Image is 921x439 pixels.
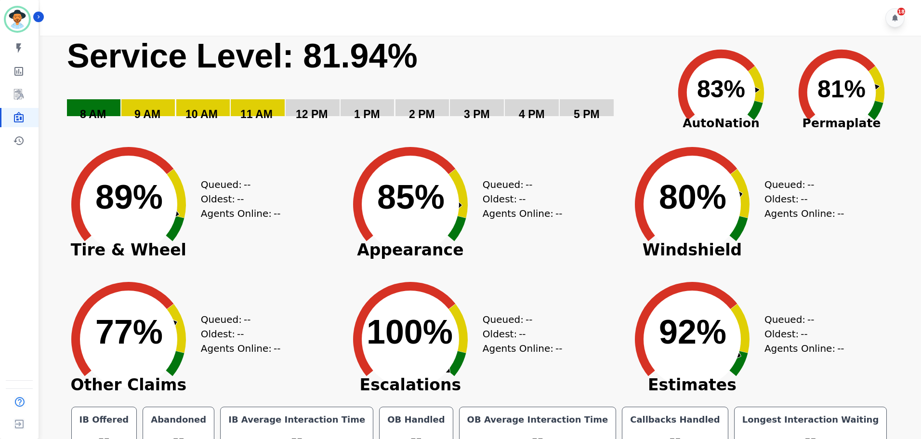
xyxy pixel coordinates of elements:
[201,341,283,356] div: Agents Online:
[526,312,532,327] span: --
[620,380,764,390] span: Estimates
[764,192,837,206] div: Oldest:
[555,341,562,356] span: --
[201,312,273,327] div: Queued:
[95,313,163,351] text: 77%
[409,108,435,120] text: 2 PM
[78,413,131,426] div: IB Offered
[274,206,280,221] span: --
[661,114,781,133] span: AutoNation
[483,177,555,192] div: Queued:
[134,108,160,120] text: 9 AM
[56,380,201,390] span: Other Claims
[66,36,659,134] svg: Service Level: 0%
[201,192,273,206] div: Oldest:
[807,312,814,327] span: --
[519,192,526,206] span: --
[80,108,106,120] text: 8 AM
[781,114,902,133] span: Permaplate
[244,312,250,327] span: --
[185,108,218,120] text: 10 AM
[226,413,367,426] div: IB Average Interaction Time
[483,327,555,341] div: Oldest:
[740,413,881,426] div: Longest Interaction Waiting
[628,413,722,426] div: Callbacks Handled
[620,245,764,255] span: Windshield
[526,177,532,192] span: --
[817,76,866,103] text: 81%
[201,177,273,192] div: Queued:
[659,178,726,216] text: 80%
[367,313,453,351] text: 100%
[95,178,163,216] text: 89%
[338,245,483,255] span: Appearance
[6,8,29,31] img: Bordered avatar
[519,327,526,341] span: --
[697,76,745,103] text: 83%
[274,341,280,356] span: --
[807,177,814,192] span: --
[519,108,545,120] text: 4 PM
[56,245,201,255] span: Tire & Wheel
[659,313,726,351] text: 92%
[764,312,837,327] div: Queued:
[354,108,380,120] text: 1 PM
[483,341,565,356] div: Agents Online:
[385,413,447,426] div: OB Handled
[801,327,807,341] span: --
[764,327,837,341] div: Oldest:
[837,341,844,356] span: --
[377,178,445,216] text: 85%
[244,177,250,192] span: --
[465,413,610,426] div: OB Average Interaction Time
[149,413,208,426] div: Abandoned
[483,192,555,206] div: Oldest:
[201,206,283,221] div: Agents Online:
[201,327,273,341] div: Oldest:
[574,108,600,120] text: 5 PM
[67,37,418,75] text: Service Level: 81.94%
[237,192,244,206] span: --
[801,192,807,206] span: --
[483,206,565,221] div: Agents Online:
[764,341,846,356] div: Agents Online:
[483,312,555,327] div: Queued:
[338,380,483,390] span: Escalations
[897,8,905,15] div: 18
[837,206,844,221] span: --
[240,108,273,120] text: 11 AM
[296,108,328,120] text: 12 PM
[555,206,562,221] span: --
[464,108,490,120] text: 3 PM
[764,177,837,192] div: Queued:
[764,206,846,221] div: Agents Online:
[237,327,244,341] span: --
